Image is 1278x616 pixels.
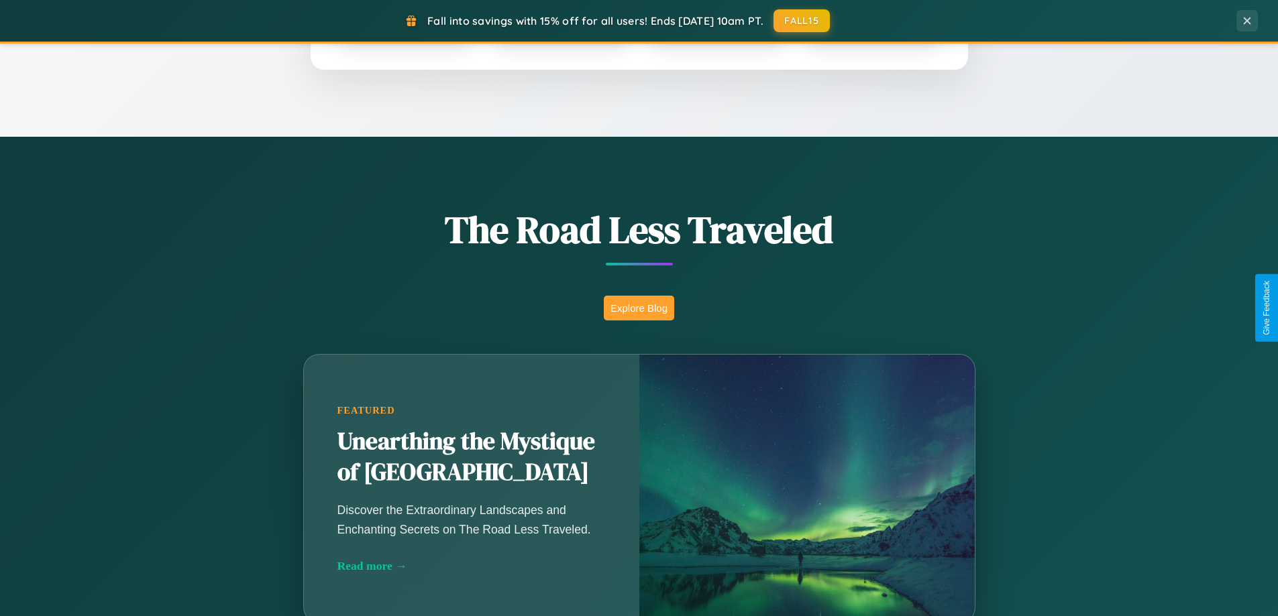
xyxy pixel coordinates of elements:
div: Read more → [337,559,606,573]
h1: The Road Less Traveled [237,204,1042,255]
div: Featured [337,405,606,416]
h2: Unearthing the Mystique of [GEOGRAPHIC_DATA] [337,426,606,488]
p: Discover the Extraordinary Landscapes and Enchanting Secrets on The Road Less Traveled. [337,501,606,538]
span: Fall into savings with 15% off for all users! Ends [DATE] 10am PT. [427,14,763,27]
button: Explore Blog [604,296,674,320]
div: Give Feedback [1262,281,1271,335]
button: FALL15 [774,9,830,32]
